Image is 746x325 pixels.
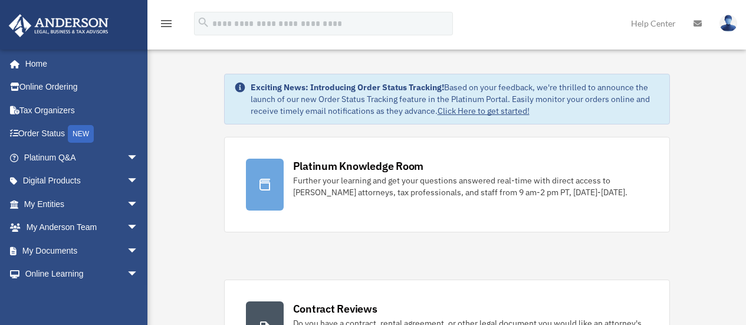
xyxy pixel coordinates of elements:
[127,262,150,287] span: arrow_drop_down
[8,75,156,99] a: Online Ordering
[8,262,156,286] a: Online Learningarrow_drop_down
[159,21,173,31] a: menu
[127,169,150,193] span: arrow_drop_down
[8,146,156,169] a: Platinum Q&Aarrow_drop_down
[8,192,156,216] a: My Entitiesarrow_drop_down
[8,216,156,239] a: My Anderson Teamarrow_drop_down
[68,125,94,143] div: NEW
[293,301,377,316] div: Contract Reviews
[8,52,150,75] a: Home
[251,82,444,93] strong: Exciting News: Introducing Order Status Tracking!
[438,106,530,116] a: Click Here to get started!
[5,14,112,37] img: Anderson Advisors Platinum Portal
[127,239,150,263] span: arrow_drop_down
[127,146,150,170] span: arrow_drop_down
[251,81,660,117] div: Based on your feedback, we're thrilled to announce the launch of our new Order Status Tracking fe...
[293,159,424,173] div: Platinum Knowledge Room
[197,16,210,29] i: search
[224,137,670,232] a: Platinum Knowledge Room Further your learning and get your questions answered real-time with dire...
[8,99,156,122] a: Tax Organizers
[719,15,737,32] img: User Pic
[127,192,150,216] span: arrow_drop_down
[8,239,156,262] a: My Documentsarrow_drop_down
[159,17,173,31] i: menu
[8,122,156,146] a: Order StatusNEW
[293,175,648,198] div: Further your learning and get your questions answered real-time with direct access to [PERSON_NAM...
[8,169,156,193] a: Digital Productsarrow_drop_down
[127,216,150,240] span: arrow_drop_down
